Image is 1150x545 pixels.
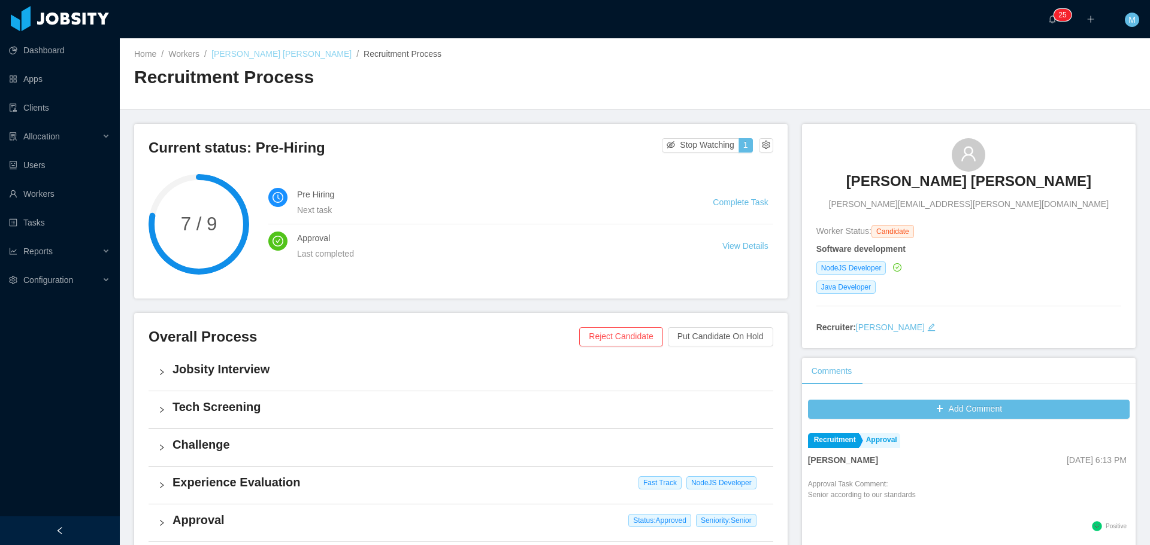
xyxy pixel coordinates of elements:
span: Candidate [871,225,914,238]
a: icon: auditClients [9,96,110,120]
i: icon: check-circle [273,236,283,246]
i: icon: right [158,369,165,376]
i: icon: check-circle [893,263,901,272]
h3: [PERSON_NAME] [PERSON_NAME] [846,172,1091,191]
button: Reject Candidate [579,327,662,346]
i: icon: right [158,519,165,526]
span: NodeJS Developer [686,476,756,489]
a: [PERSON_NAME] [PERSON_NAME] [846,172,1091,198]
i: icon: right [158,444,165,451]
span: Reports [23,246,53,256]
div: icon: rightExperience Evaluation [149,467,773,504]
div: icon: rightJobsity Interview [149,354,773,391]
a: Recruitment [808,433,859,448]
a: Workers [168,49,199,59]
i: icon: user [960,145,977,162]
a: icon: userWorkers [9,182,110,206]
a: icon: pie-chartDashboard [9,38,110,62]
span: Positive [1106,523,1127,529]
span: Java Developer [816,281,876,294]
span: M [1128,13,1136,27]
strong: [PERSON_NAME] [808,455,878,465]
a: [PERSON_NAME] [856,322,925,332]
i: icon: right [158,482,165,489]
i: icon: clock-circle [273,192,283,203]
a: icon: appstoreApps [9,67,110,91]
button: icon: plusAdd Comment [808,400,1130,419]
span: [DATE] 6:13 PM [1067,455,1127,465]
span: / [161,49,164,59]
span: Worker Status: [816,226,871,236]
a: Complete Task [713,197,768,207]
span: [PERSON_NAME][EMAIL_ADDRESS][PERSON_NAME][DOMAIN_NAME] [829,198,1109,211]
div: Approval Task Comment: [808,479,916,518]
h4: Tech Screening [172,398,764,415]
i: icon: setting [9,276,17,284]
a: [PERSON_NAME] [PERSON_NAME] [211,49,352,59]
h3: Overall Process [149,327,579,346]
h4: Pre Hiring [297,188,684,201]
span: Allocation [23,132,60,141]
span: 7 / 9 [149,215,249,233]
h4: Challenge [172,436,764,453]
h3: Current status: Pre-Hiring [149,138,662,157]
span: Configuration [23,275,73,285]
strong: Recruiter: [816,322,856,332]
a: icon: robotUsers [9,153,110,177]
strong: Software development [816,244,906,254]
a: icon: profileTasks [9,211,110,235]
button: Put Candidate On Hold [668,327,773,346]
a: Home [134,49,156,59]
h4: Approval [172,511,764,528]
a: View Details [722,241,768,251]
div: Next task [297,203,684,217]
div: icon: rightTech Screening [149,391,773,428]
span: / [356,49,359,59]
i: icon: solution [9,132,17,141]
i: icon: plus [1087,15,1095,23]
a: Approval [860,433,900,448]
p: 5 [1063,9,1067,21]
i: icon: line-chart [9,247,17,255]
h4: Approval [297,232,694,245]
div: icon: rightChallenge [149,429,773,466]
sup: 25 [1054,9,1071,21]
i: icon: bell [1048,15,1057,23]
button: icon: eye-invisibleStop Watching [662,138,739,153]
span: Status: Approved [628,514,691,527]
span: / [204,49,207,59]
h4: Jobsity Interview [172,361,764,377]
p: Senior according to our standards [808,489,916,500]
div: Comments [802,358,862,385]
i: icon: right [158,406,165,413]
i: icon: edit [927,323,936,331]
span: Recruitment Process [364,49,441,59]
div: icon: rightApproval [149,504,773,541]
p: 2 [1058,9,1063,21]
span: NodeJS Developer [816,261,886,275]
button: 1 [739,138,753,153]
button: icon: setting [759,138,773,153]
span: Seniority: Senior [696,514,756,527]
h4: Experience Evaluation [172,474,764,491]
div: Last completed [297,247,694,260]
a: icon: check-circle [891,263,901,272]
h2: Recruitment Process [134,65,635,90]
span: Fast Track [638,476,682,489]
